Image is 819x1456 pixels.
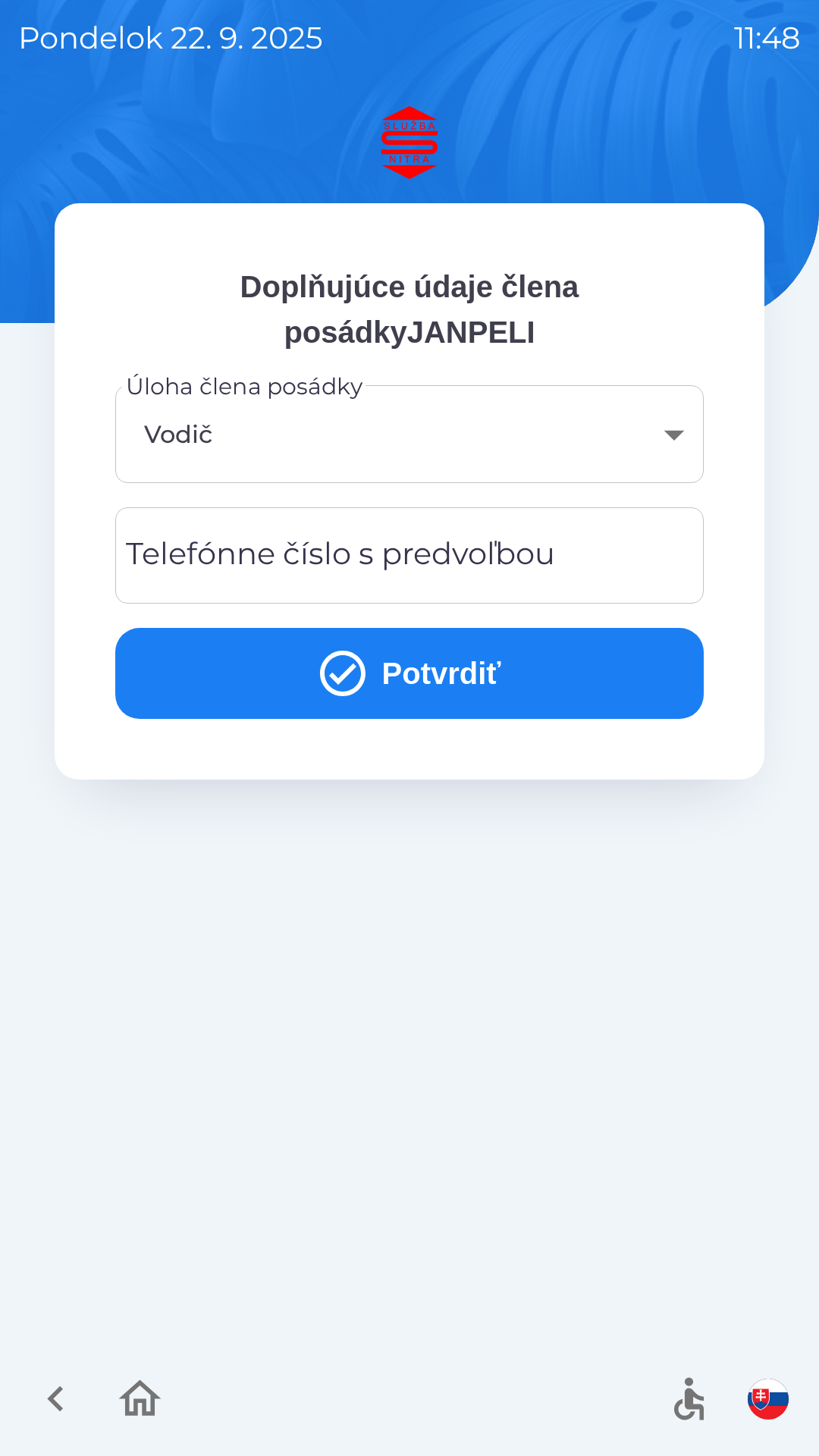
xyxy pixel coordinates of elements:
[748,1379,789,1420] img: sk flag
[126,370,362,403] label: Úloha člena posádky
[734,15,801,61] p: 11:48
[133,403,686,465] div: Vodič
[55,106,764,179] img: Logo
[18,15,323,61] p: pondelok 22. 9. 2025
[115,628,704,719] button: Potvrdiť
[115,264,704,355] p: Doplňujúce údaje člena posádkyJANPELI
